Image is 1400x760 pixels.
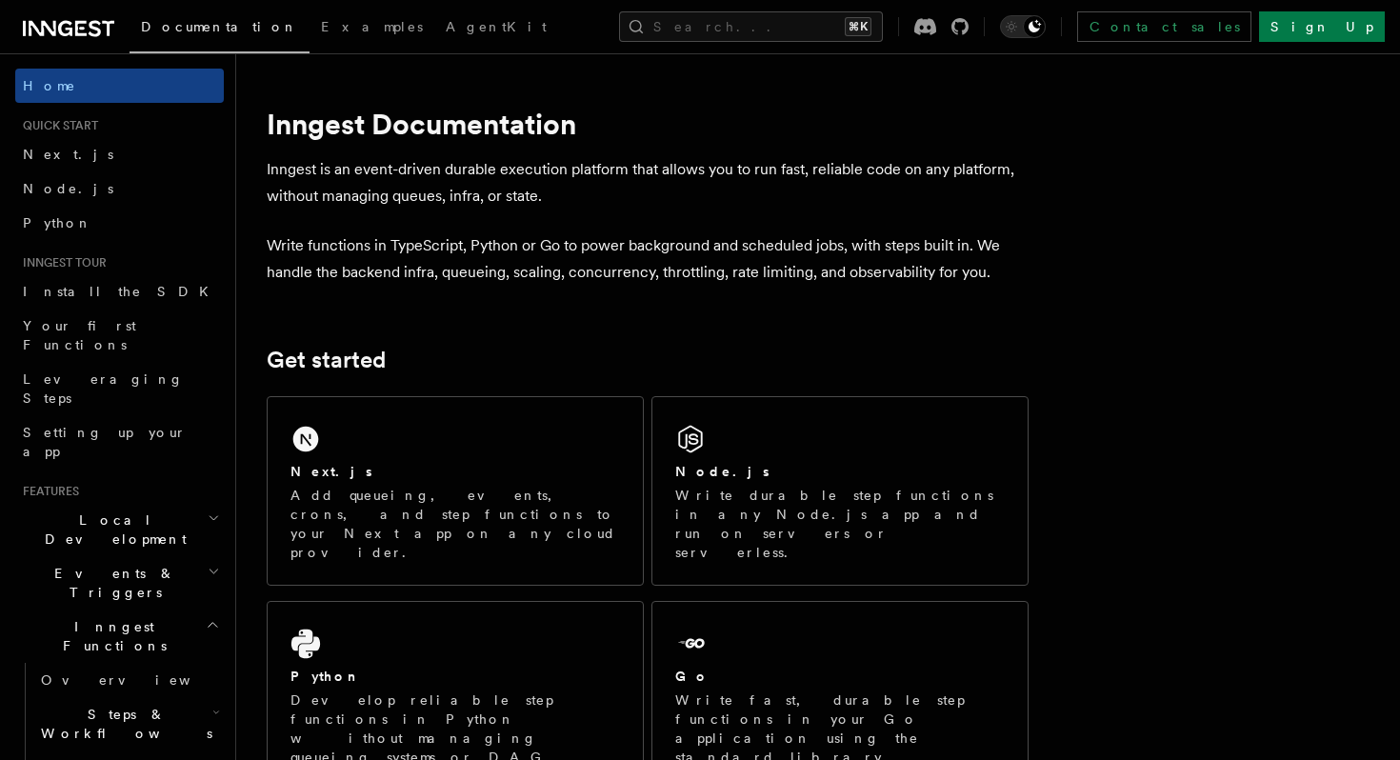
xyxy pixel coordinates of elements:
[290,667,361,686] h2: Python
[434,6,558,51] a: AgentKit
[15,415,224,469] a: Setting up your app
[675,462,770,481] h2: Node.js
[33,705,212,743] span: Steps & Workflows
[310,6,434,51] a: Examples
[267,396,644,586] a: Next.jsAdd queueing, events, crons, and step functions to your Next app on any cloud provider.
[15,171,224,206] a: Node.js
[15,118,98,133] span: Quick start
[15,617,206,655] span: Inngest Functions
[267,232,1029,286] p: Write functions in TypeScript, Python or Go to power background and scheduled jobs, with steps bu...
[15,309,224,362] a: Your first Functions
[23,371,184,406] span: Leveraging Steps
[23,318,136,352] span: Your first Functions
[267,107,1029,141] h1: Inngest Documentation
[15,137,224,171] a: Next.js
[23,76,76,95] span: Home
[1077,11,1251,42] a: Contact sales
[446,19,547,34] span: AgentKit
[15,274,224,309] a: Install the SDK
[33,697,224,750] button: Steps & Workflows
[1259,11,1385,42] a: Sign Up
[267,156,1029,210] p: Inngest is an event-driven durable execution platform that allows you to run fast, reliable code ...
[23,425,187,459] span: Setting up your app
[15,69,224,103] a: Home
[23,181,113,196] span: Node.js
[619,11,883,42] button: Search...⌘K
[15,564,208,602] span: Events & Triggers
[290,462,372,481] h2: Next.js
[23,215,92,230] span: Python
[23,147,113,162] span: Next.js
[141,19,298,34] span: Documentation
[15,255,107,270] span: Inngest tour
[15,610,224,663] button: Inngest Functions
[41,672,237,688] span: Overview
[651,396,1029,586] a: Node.jsWrite durable step functions in any Node.js app and run on servers or serverless.
[15,206,224,240] a: Python
[290,486,620,562] p: Add queueing, events, crons, and step functions to your Next app on any cloud provider.
[15,556,224,610] button: Events & Triggers
[15,510,208,549] span: Local Development
[675,667,710,686] h2: Go
[130,6,310,53] a: Documentation
[15,503,224,556] button: Local Development
[23,284,220,299] span: Install the SDK
[33,663,224,697] a: Overview
[15,362,224,415] a: Leveraging Steps
[321,19,423,34] span: Examples
[267,347,386,373] a: Get started
[15,484,79,499] span: Features
[845,17,871,36] kbd: ⌘K
[675,486,1005,562] p: Write durable step functions in any Node.js app and run on servers or serverless.
[1000,15,1046,38] button: Toggle dark mode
